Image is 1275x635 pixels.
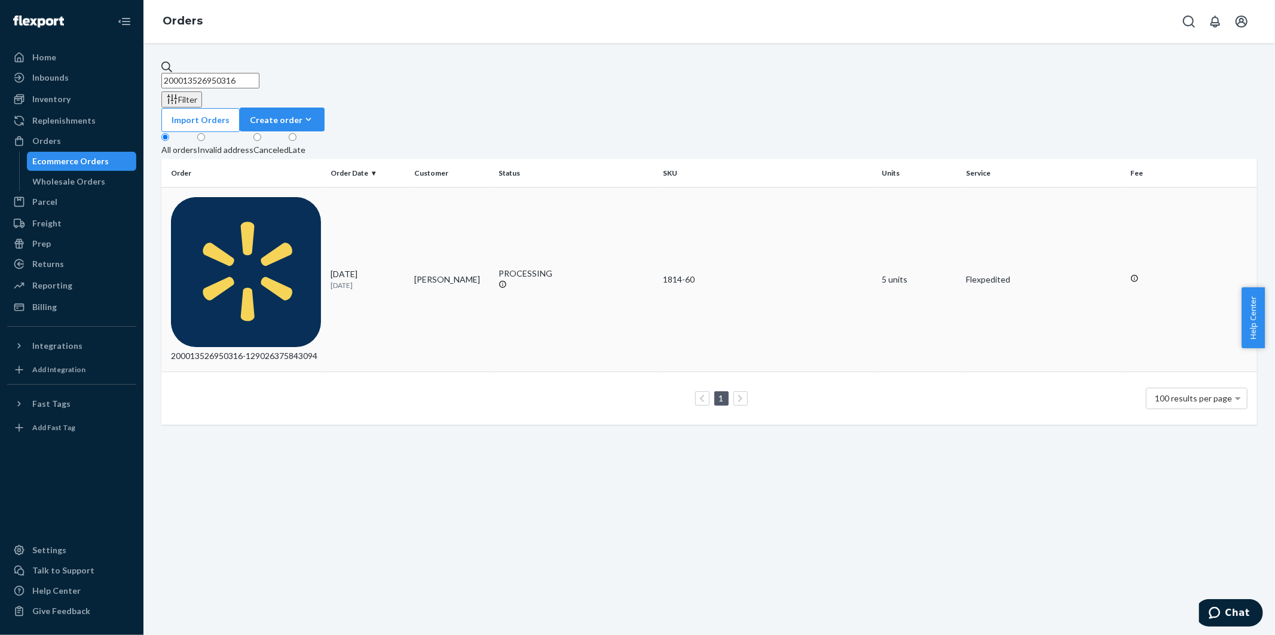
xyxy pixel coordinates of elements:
div: Ecommerce Orders [33,155,109,167]
a: Inbounds [7,68,136,87]
div: Returns [32,258,64,270]
th: Units [877,159,962,188]
div: Create order [250,113,314,126]
button: Open Search Box [1177,10,1201,33]
div: 200013526950316-129026375843094 [171,197,321,362]
div: Reporting [32,280,72,292]
div: Inbounds [32,72,69,84]
div: PROCESSING [499,268,653,280]
div: Home [32,51,56,63]
button: Help Center [1242,287,1265,348]
td: [PERSON_NAME] [409,188,494,372]
div: All orders [161,144,197,156]
button: Give Feedback [7,602,136,621]
div: Late [289,144,305,156]
a: Help Center [7,581,136,600]
th: Order Date [326,159,410,188]
iframe: Opens a widget where you can chat to one of our agents [1199,599,1263,629]
th: SKU [658,159,877,188]
input: Canceled [253,133,261,141]
div: Parcel [32,196,57,208]
div: Add Integration [32,364,85,375]
button: Close Navigation [112,10,136,33]
button: Import Orders [161,108,240,132]
div: Integrations [32,340,82,352]
a: Orders [7,131,136,151]
th: Service [961,159,1126,188]
button: Integrations [7,336,136,355]
a: Freight [7,214,136,233]
a: Add Fast Tag [7,418,136,437]
a: Replenishments [7,111,136,130]
div: Prep [32,238,51,250]
div: Freight [32,217,62,229]
button: Open account menu [1230,10,1253,33]
a: Parcel [7,192,136,211]
div: Talk to Support [32,565,94,576]
div: Fast Tags [32,398,71,410]
a: Billing [7,297,136,317]
p: Flexpedited [966,274,1121,286]
div: 1814-60 [663,274,873,286]
a: Returns [7,254,136,274]
a: Settings [7,541,136,560]
div: Filter [166,93,197,106]
div: Replenishments [32,115,96,127]
p: [DATE] [331,280,405,290]
th: Status [494,159,658,188]
div: Settings [32,544,66,556]
div: Customer [414,168,489,178]
button: Fast Tags [7,394,136,413]
a: Inventory [7,90,136,109]
input: Search orders [161,73,259,88]
div: [DATE] [331,268,405,290]
a: Wholesale Orders [27,172,137,191]
a: Orders [163,14,203,27]
span: 100 results per page [1155,393,1233,403]
div: Help Center [32,585,81,597]
ol: breadcrumbs [153,4,212,39]
button: Talk to Support [7,561,136,580]
div: Give Feedback [32,605,90,617]
div: Wholesale Orders [33,176,106,188]
button: Filter [161,91,202,108]
td: 5 units [877,188,962,372]
div: Add Fast Tag [32,422,75,432]
input: Invalid address [197,133,205,141]
input: All orders [161,133,169,141]
div: Canceled [253,144,289,156]
input: Late [289,133,296,141]
a: Home [7,48,136,67]
div: Billing [32,301,57,313]
a: Ecommerce Orders [27,152,137,171]
th: Fee [1126,159,1257,188]
button: Open notifications [1203,10,1227,33]
a: Reporting [7,276,136,295]
img: Flexport logo [13,16,64,27]
div: Inventory [32,93,71,105]
a: Page 1 is your current page [717,393,726,403]
button: Create order [240,108,325,131]
a: Prep [7,234,136,253]
a: Add Integration [7,360,136,379]
div: Orders [32,135,61,147]
div: Invalid address [197,144,253,156]
th: Order [161,159,326,188]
